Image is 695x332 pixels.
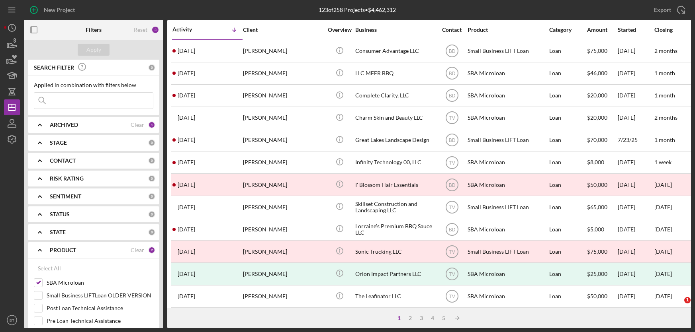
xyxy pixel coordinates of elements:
[549,41,586,62] div: Loan
[437,27,467,33] div: Contact
[243,219,323,240] div: [PERSON_NAME]
[355,219,435,240] div: Lorraine's Premium BBQ Sauce LLC
[438,315,449,321] div: 5
[468,85,547,106] div: SBA Microloan
[549,219,586,240] div: Loan
[319,7,396,13] div: 123 of 258 Projects • $4,462,312
[618,130,654,151] div: 7/23/25
[405,315,416,321] div: 2
[654,293,672,299] time: [DATE]
[394,315,405,321] div: 1
[50,175,84,182] b: RISK RATING
[587,27,617,33] div: Amount
[549,174,586,195] div: Loan
[448,138,455,143] text: BD
[243,241,323,262] div: [PERSON_NAME]
[151,26,159,34] div: 3
[654,114,677,121] time: 2 months
[468,174,547,195] div: SBA Microloan
[449,294,455,299] text: TV
[148,157,155,164] div: 0
[618,219,654,240] div: [DATE]
[618,286,654,307] div: [DATE]
[448,49,455,54] text: BD
[468,27,547,33] div: Product
[618,27,654,33] div: Started
[618,41,654,62] div: [DATE]
[355,41,435,62] div: Consumer Advantage LLC
[449,115,455,121] text: TV
[549,130,586,151] div: Loan
[448,227,455,232] text: BD
[549,263,586,284] div: Loan
[50,193,81,200] b: SENTIMENT
[549,196,586,217] div: Loan
[50,229,66,235] b: STATE
[587,241,617,262] div: $75,000
[468,107,547,128] div: SBA Microloan
[86,27,102,33] b: Filters
[654,47,677,54] time: 2 months
[47,317,153,325] label: Pre Loan Technical Assistance
[587,41,617,62] div: $75,000
[549,241,586,262] div: Loan
[243,196,323,217] div: [PERSON_NAME]
[44,2,75,18] div: New Project
[355,174,435,195] div: I' Blossom Hair Essentials
[618,196,654,217] div: [DATE]
[654,226,672,233] time: [DATE]
[654,70,675,76] time: 1 month
[178,92,195,99] time: 2025-08-04 00:29
[355,107,435,128] div: Charm Skin and Beauty LLC
[549,308,586,329] div: Loan
[355,130,435,151] div: Great Lakes Landscape Design
[549,152,586,173] div: Loan
[78,44,110,56] button: Apply
[148,193,155,200] div: 0
[654,159,672,165] time: 1 week
[178,70,195,76] time: 2025-08-06 11:36
[427,315,438,321] div: 4
[468,152,547,173] div: SBA Microloan
[549,63,586,84] div: Loan
[178,48,195,54] time: 2025-08-07 04:06
[448,93,455,99] text: BD
[549,107,586,128] div: Loan
[243,308,323,329] div: [PERSON_NAME]
[243,174,323,195] div: [PERSON_NAME]
[549,286,586,307] div: Loan
[468,130,547,151] div: Small Business LIFT Loan
[47,279,153,287] label: SBA Microloan
[468,286,547,307] div: SBA Microloan
[468,63,547,84] div: SBA Microloan
[34,260,65,276] button: Select All
[549,85,586,106] div: Loan
[178,293,195,299] time: 2025-05-01 21:03
[243,130,323,151] div: [PERSON_NAME]
[178,137,195,143] time: 2025-07-23 21:07
[50,157,76,164] b: CONTACT
[148,175,155,182] div: 0
[587,63,617,84] div: $46,000
[587,130,617,151] div: $70,000
[178,204,195,210] time: 2025-06-10 15:54
[243,286,323,307] div: [PERSON_NAME]
[355,196,435,217] div: Skillset Construction and Landscaping LLC
[668,297,687,316] iframe: Intercom live chat
[131,247,144,253] div: Clear
[47,291,153,299] label: Small Business LIFTLoan OLDER VERSION
[618,107,654,128] div: [DATE]
[587,107,617,128] div: $20,000
[34,64,74,71] b: SEARCH FILTER
[355,27,435,33] div: Business
[10,318,14,322] text: BT
[449,272,455,277] text: TV
[50,140,67,146] b: STAGE
[587,263,617,284] div: $25,000
[587,308,617,329] div: $10,000
[468,241,547,262] div: Small Business LIFT Loan
[50,122,78,128] b: ARCHIVED
[50,247,76,253] b: PRODUCT
[587,85,617,106] div: $20,000
[618,152,654,173] div: [DATE]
